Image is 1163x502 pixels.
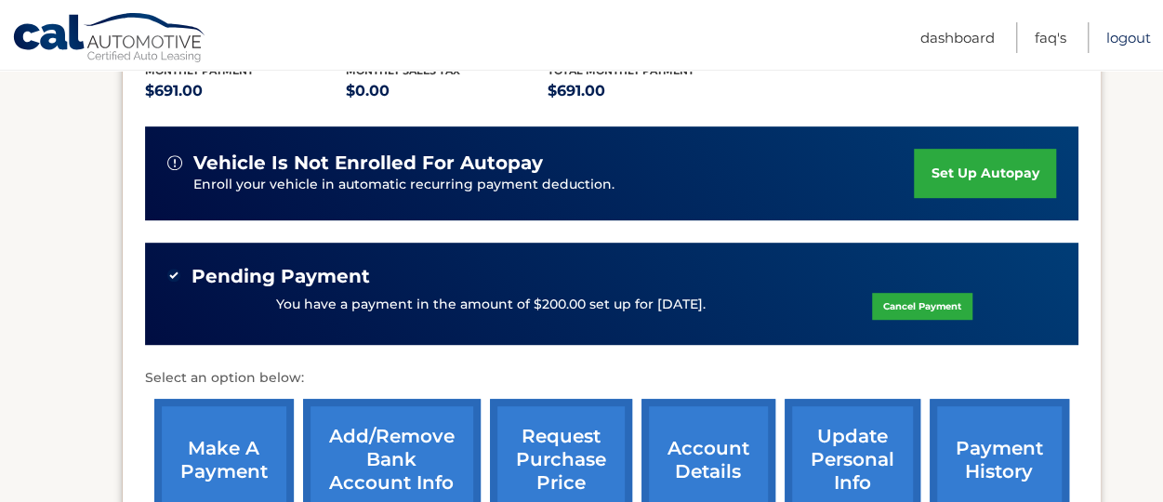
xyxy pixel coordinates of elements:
a: Cancel Payment [872,293,972,320]
p: You have a payment in the amount of $200.00 set up for [DATE]. [276,295,706,315]
a: Cal Automotive [12,12,207,66]
img: alert-white.svg [167,155,182,170]
span: Monthly Payment [145,64,254,77]
p: $0.00 [346,78,548,104]
span: Pending Payment [192,265,370,288]
a: Dashboard [920,22,995,53]
p: Select an option below: [145,367,1078,390]
span: Monthly sales Tax [346,64,460,77]
a: set up autopay [914,149,1055,198]
span: vehicle is not enrolled for autopay [193,152,543,175]
p: $691.00 [548,78,749,104]
p: Enroll your vehicle in automatic recurring payment deduction. [193,175,915,195]
span: Total Monthly Payment [548,64,694,77]
a: Logout [1106,22,1151,53]
a: FAQ's [1035,22,1066,53]
img: check-green.svg [167,269,180,282]
p: $691.00 [145,78,347,104]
